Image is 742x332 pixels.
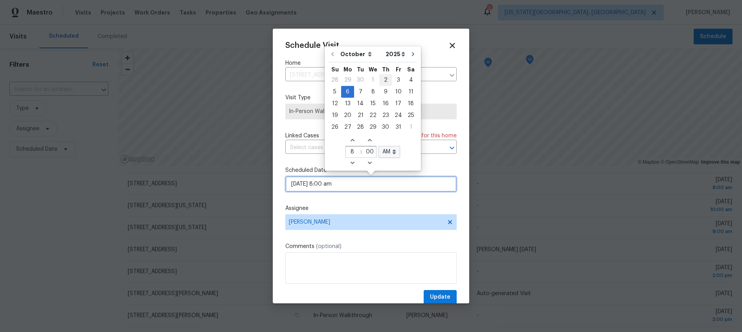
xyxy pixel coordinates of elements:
span: In-Person Walkthrough [289,108,453,115]
div: Fri Oct 10 2025 [392,86,405,98]
span: Linked Cases [285,132,319,140]
div: Mon Oct 13 2025 [341,98,354,109]
div: Mon Oct 06 2025 [341,86,354,98]
div: 20 [341,110,354,121]
span: : [359,146,363,157]
span: (optional) [316,244,342,249]
select: Year [384,48,407,60]
div: 14 [354,98,367,109]
div: Sun Sep 28 2025 [329,74,341,86]
div: Wed Oct 15 2025 [367,98,379,109]
div: 3 [392,75,405,86]
div: 9 [379,86,392,97]
div: Sat Oct 04 2025 [405,74,417,86]
span: Decrease minutes [363,158,376,169]
div: 31 [392,122,405,133]
input: minutes [363,147,376,158]
div: 22 [367,110,379,121]
span: Close [448,41,457,50]
div: Fri Oct 24 2025 [392,109,405,121]
div: Sat Oct 18 2025 [405,98,417,109]
div: Sat Oct 25 2025 [405,109,417,121]
div: 29 [367,122,379,133]
div: 12 [329,98,341,109]
div: Sun Oct 26 2025 [329,121,341,133]
select: Month [338,48,384,60]
div: Tue Oct 21 2025 [354,109,367,121]
span: Update [430,292,450,302]
div: Thu Oct 16 2025 [379,98,392,109]
button: Go to previous month [327,46,338,62]
input: Enter in an address [285,69,445,81]
div: 15 [367,98,379,109]
div: Thu Oct 30 2025 [379,121,392,133]
div: 11 [405,86,417,97]
div: Fri Oct 17 2025 [392,98,405,109]
div: Sun Oct 19 2025 [329,109,341,121]
div: Wed Oct 22 2025 [367,109,379,121]
label: Assignee [285,204,457,212]
div: Mon Oct 27 2025 [341,121,354,133]
div: Tue Sep 30 2025 [354,74,367,86]
div: 28 [354,122,367,133]
div: 8 [367,86,379,97]
abbr: Sunday [331,67,339,72]
abbr: Wednesday [369,67,377,72]
div: 19 [329,110,341,121]
abbr: Thursday [382,67,389,72]
input: Select cases [285,142,435,154]
label: Home [285,59,457,67]
div: Mon Sep 29 2025 [341,74,354,86]
button: Open [446,142,457,153]
div: 30 [379,122,392,133]
div: Tue Oct 28 2025 [354,121,367,133]
div: Tue Oct 14 2025 [354,98,367,109]
div: Mon Oct 20 2025 [341,109,354,121]
label: Visit Type [285,94,457,102]
div: 10 [392,86,405,97]
div: 21 [354,110,367,121]
abbr: Saturday [407,67,415,72]
abbr: Monday [343,67,352,72]
div: Wed Oct 08 2025 [367,86,379,98]
div: Fri Oct 31 2025 [392,121,405,133]
div: Wed Oct 29 2025 [367,121,379,133]
div: 18 [405,98,417,109]
div: 1 [367,75,379,86]
div: 4 [405,75,417,86]
div: 27 [341,122,354,133]
div: 25 [405,110,417,121]
div: 1 [405,122,417,133]
label: Comments [285,243,457,250]
abbr: Tuesday [357,67,364,72]
div: Fri Oct 03 2025 [392,74,405,86]
div: Wed Oct 01 2025 [367,74,379,86]
div: 24 [392,110,405,121]
div: Sun Oct 12 2025 [329,98,341,109]
div: Sat Nov 01 2025 [405,121,417,133]
div: Sun Oct 05 2025 [329,86,341,98]
div: Sat Oct 11 2025 [405,86,417,98]
div: Thu Oct 23 2025 [379,109,392,121]
span: Decrease hours (12hr clock) [346,158,359,169]
div: 30 [354,75,367,86]
button: Update [424,290,457,305]
div: 23 [379,110,392,121]
input: M/D/YYYY [285,176,457,192]
div: Thu Oct 02 2025 [379,74,392,86]
span: Increase hours (12hr clock) [346,135,359,146]
div: 28 [329,75,341,86]
div: 16 [379,98,392,109]
label: Scheduled Date [285,166,457,174]
div: 5 [329,86,341,97]
div: 26 [329,122,341,133]
span: Increase minutes [363,135,376,146]
div: 7 [354,86,367,97]
button: Go to next month [407,46,419,62]
div: Tue Oct 07 2025 [354,86,367,98]
span: Schedule Visit [285,42,339,49]
div: 29 [341,75,354,86]
span: [PERSON_NAME] [289,219,443,225]
abbr: Friday [396,67,401,72]
div: 2 [379,75,392,86]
